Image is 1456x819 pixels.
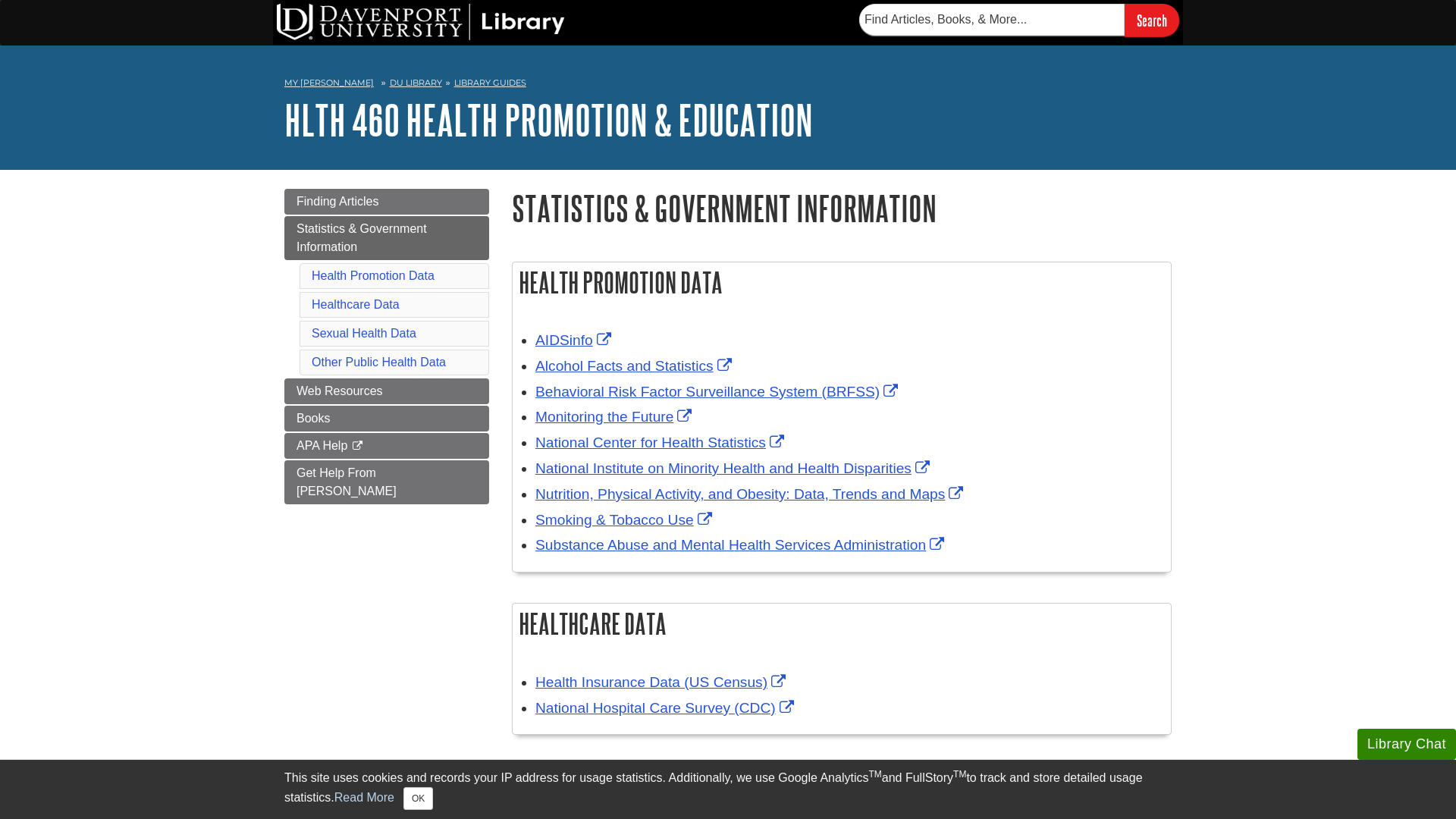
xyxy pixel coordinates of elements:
[284,769,1172,810] div: This site uses cookies and records your IP address for usage statistics. Additionally, we use Goo...
[297,222,427,253] span: Statistics & Government Information
[297,439,347,452] span: APA Help
[513,604,1171,644] h2: Healthcare Data
[312,269,435,282] a: Health Promotion Data
[312,298,400,311] a: Healthcare Data
[1125,4,1179,36] input: Search
[284,73,1172,97] nav: breadcrumb
[334,791,394,804] a: Read More
[297,412,330,425] span: Books
[351,441,364,451] i: This link opens in a new window
[535,435,788,450] a: Link opens in new window
[312,356,446,369] a: Other Public Health Data
[513,262,1171,303] h2: Health Promotion Data
[953,769,966,780] sup: TM
[390,77,442,88] a: DU Library
[277,4,565,40] img: DU Library
[535,409,695,425] a: Link opens in new window
[535,460,934,476] a: Link opens in new window
[284,189,489,215] a: Finding Articles
[859,4,1125,36] input: Find Articles, Books, & More...
[868,769,881,780] sup: TM
[312,327,416,340] a: Sexual Health Data
[535,486,967,502] a: Link opens in new window
[284,406,489,431] a: Books
[284,378,489,404] a: Web Resources
[284,77,374,89] a: My [PERSON_NAME]
[284,189,489,504] div: Guide Page Menu
[297,466,397,497] span: Get Help From [PERSON_NAME]
[454,77,526,88] a: Library Guides
[535,384,902,400] a: Link opens in new window
[535,332,615,348] a: Link opens in new window
[535,700,798,716] a: Link opens in new window
[535,358,736,374] a: Link opens in new window
[297,384,383,397] span: Web Resources
[859,4,1179,36] form: Searches DU Library's articles, books, and more
[284,96,813,143] a: HLTH 460 Health Promotion & Education
[512,189,1172,227] h1: Statistics & Government Information
[284,216,489,260] a: Statistics & Government Information
[535,512,716,528] a: Link opens in new window
[297,195,379,208] span: Finding Articles
[535,537,948,553] a: Link opens in new window
[284,433,489,459] a: APA Help
[284,460,489,504] a: Get Help From [PERSON_NAME]
[535,674,789,690] a: Link opens in new window
[403,787,433,810] button: Close
[1357,729,1456,760] button: Library Chat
